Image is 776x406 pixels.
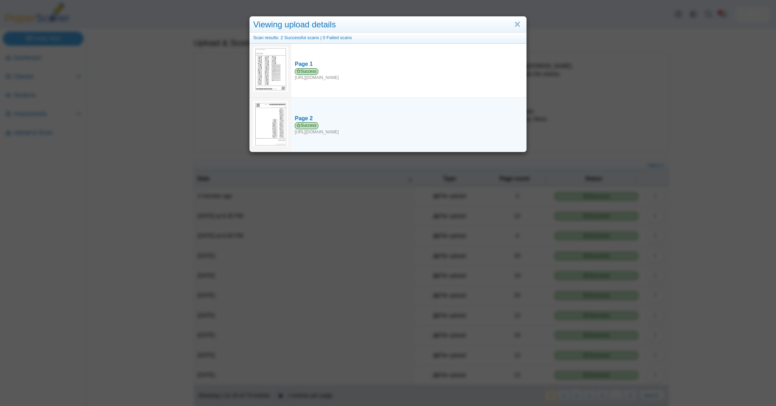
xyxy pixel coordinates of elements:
[512,19,523,30] a: Close
[295,122,523,135] div: [URL][DOMAIN_NAME]
[295,122,318,129] span: Success
[250,17,526,33] div: Viewing upload details
[295,60,523,68] div: Page 1
[295,115,523,122] div: Page 2
[295,68,318,75] span: Success
[291,57,526,84] a: Page 1 Success [URL][DOMAIN_NAME]
[250,33,526,43] div: Scan results: 2 Successful scans | 0 Failed scans
[253,47,288,92] img: 3162956_SEPTEMBER_20_2025T13_2_8_939000000.jpeg
[291,111,526,138] a: Page 2 Success [URL][DOMAIN_NAME]
[295,68,523,81] div: [URL][DOMAIN_NAME]
[253,101,288,146] img: 3162956_SEPTEMBER_20_2025T13_2_13_16000000.jpeg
